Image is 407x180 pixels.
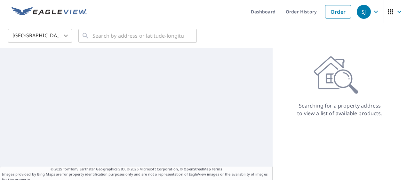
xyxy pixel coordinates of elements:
[8,27,72,45] div: [GEOGRAPHIC_DATA]
[184,167,211,171] a: OpenStreetMap
[212,167,222,171] a: Terms
[51,167,222,172] span: © 2025 TomTom, Earthstar Geographics SIO, © 2025 Microsoft Corporation, ©
[357,5,371,19] div: SJ
[12,7,87,17] img: EV Logo
[92,27,184,45] input: Search by address or latitude-longitude
[325,5,351,19] a: Order
[297,102,383,117] p: Searching for a property address to view a list of available products.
